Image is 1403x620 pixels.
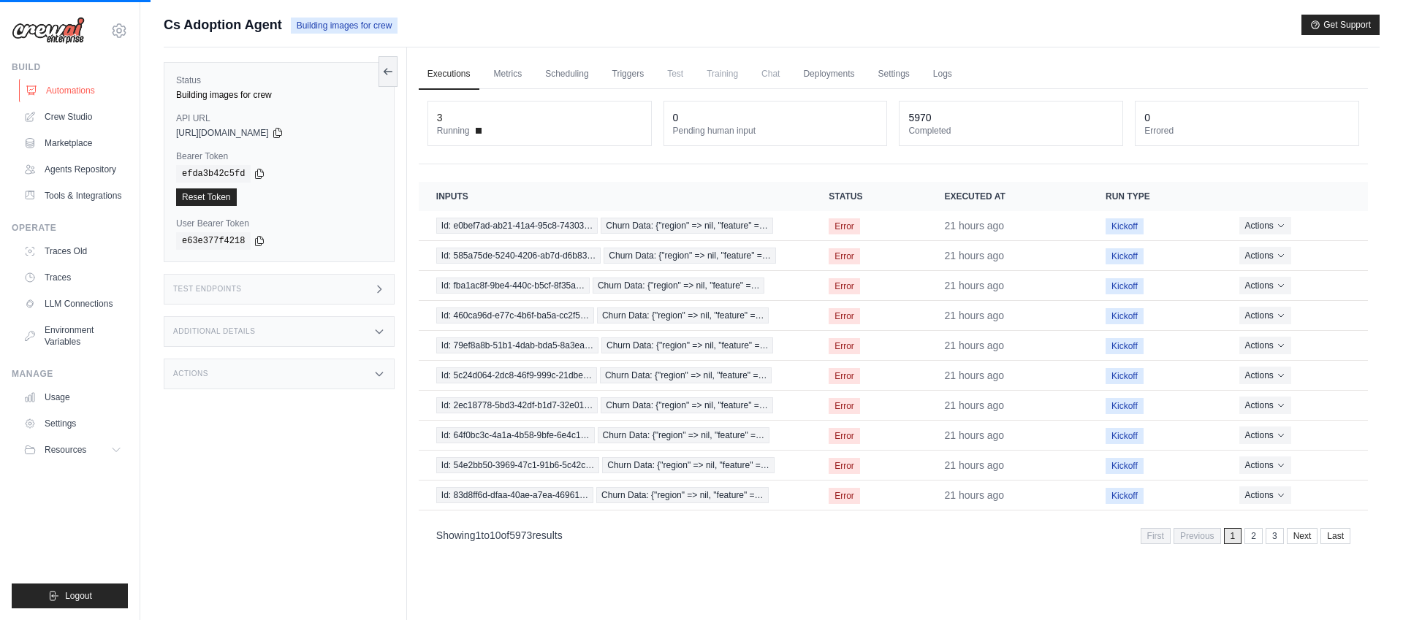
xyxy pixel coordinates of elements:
button: Actions for execution [1239,217,1291,234]
button: Actions for execution [1239,247,1291,264]
span: Churn Data: {"region" => nil, "feature" =… [602,457,775,473]
a: Reset Token [176,188,237,206]
span: Id: 460ca96d-e77c-4b6f-ba5a-cc2f5… [436,307,594,324]
span: Error [829,308,860,324]
span: Kickoff [1106,338,1144,354]
span: Error [829,248,860,264]
time: September 29, 2025 at 19:44 PDT [944,340,1004,351]
span: Error [829,338,860,354]
span: Cs Adoption Agent [164,15,282,35]
span: Resources [45,444,86,456]
div: 0 [1144,110,1150,125]
span: 5973 [509,529,532,541]
a: LLM Connections [18,292,128,315]
time: September 29, 2025 at 19:44 PDT [944,489,1004,501]
h3: Test Endpoints [173,285,242,294]
span: Id: 54e2bb50-3969-47c1-91b6-5c42c… [436,457,599,473]
button: Actions for execution [1239,307,1291,324]
a: Usage [18,386,128,409]
button: Get Support [1301,15,1380,35]
button: Actions for execution [1239,426,1291,444]
dt: Completed [908,125,1114,137]
button: Actions for execution [1239,337,1291,354]
a: Executions [419,59,479,90]
button: Logout [12,583,128,608]
a: Scheduling [536,59,597,90]
div: Chat Widget [1330,550,1403,620]
span: Building images for crew [291,18,398,34]
span: Kickoff [1106,368,1144,384]
span: Kickoff [1106,398,1144,414]
span: Logout [65,590,92,602]
span: Id: e0bef7ad-ab21-41a4-95c8-74303… [436,218,598,234]
span: Churn Data: {"region" => nil, "feature" =… [601,397,773,413]
span: Chat is not available until the deployment is complete [753,59,788,88]
span: Churn Data: {"region" => nil, "feature" =… [597,307,769,324]
span: Training is not available until the deployment is complete [698,59,747,88]
a: Traces [18,266,128,289]
span: Kickoff [1106,278,1144,294]
button: Actions for execution [1239,277,1291,294]
span: 1 [1224,528,1242,544]
button: Resources [18,438,128,462]
span: Kickoff [1106,488,1144,504]
th: Run Type [1088,182,1222,211]
th: Inputs [419,182,811,211]
label: Status [176,74,382,86]
th: Status [811,182,927,211]
span: Id: 2ec18778-5bd3-42df-b1d7-32e01… [436,397,598,413]
th: Executed at [927,182,1088,211]
div: Building images for crew [176,89,382,101]
span: Error [829,458,860,474]
span: Churn Data: {"region" => nil, "feature" =… [596,487,769,503]
dt: Errored [1144,125,1350,137]
div: 5970 [908,110,931,125]
span: Error [829,278,860,294]
a: 3 [1266,528,1284,544]
nav: Pagination [1141,528,1350,544]
span: Error [829,398,860,414]
span: Churn Data: {"region" => nil, "feature" =… [600,367,772,383]
span: First [1141,528,1171,544]
span: Error [829,488,860,504]
span: Kickoff [1106,308,1144,324]
span: Kickoff [1106,428,1144,444]
div: Operate [12,222,128,234]
button: Actions for execution [1239,486,1291,504]
div: Manage [12,368,128,380]
a: View execution details for Id [436,367,794,383]
a: 2 [1244,528,1263,544]
dt: Pending human input [673,125,878,137]
a: View execution details for Id [436,248,794,264]
button: Actions for execution [1239,397,1291,414]
a: View execution details for Id [436,397,794,413]
section: Crew executions table [419,182,1368,554]
a: Crew Studio [18,105,128,129]
a: Marketplace [18,131,128,155]
span: Id: 585a75de-5240-4206-ab7d-d6b83… [436,248,601,264]
a: Last [1320,528,1350,544]
a: View execution details for Id [436,278,794,294]
span: Id: 79ef8a8b-51b1-4dab-bda5-8a3ea… [436,337,598,353]
a: Settings [18,412,128,435]
span: Error [829,368,860,384]
span: Kickoff [1106,458,1144,474]
div: 3 [437,110,443,125]
a: Settings [869,59,918,90]
a: View execution details for Id [436,307,794,324]
a: Deployments [794,59,863,90]
span: 10 [490,529,501,541]
a: Metrics [485,59,531,90]
a: View execution details for Id [436,427,794,443]
span: Churn Data: {"region" => nil, "feature" =… [601,218,773,234]
time: September 29, 2025 at 19:44 PDT [944,280,1004,291]
span: Error [829,428,860,444]
span: Previous [1174,528,1221,544]
span: Churn Data: {"region" => nil, "feature" =… [598,427,770,443]
button: Actions for execution [1239,456,1291,474]
span: Id: 64f0bc3c-4a1a-4b58-9bfe-6e4c1… [436,427,595,443]
a: View execution details for Id [436,337,794,353]
a: View execution details for Id [436,218,794,234]
time: September 29, 2025 at 19:44 PDT [944,399,1004,411]
div: 0 [673,110,679,125]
